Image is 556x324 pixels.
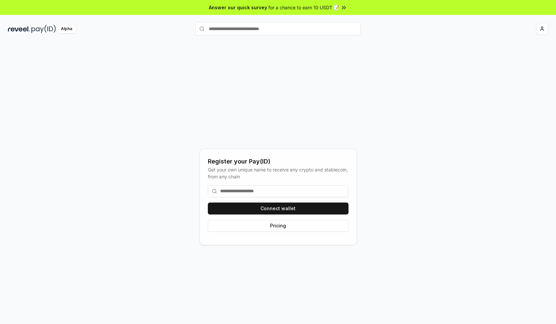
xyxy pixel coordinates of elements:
[209,4,267,11] span: Answer our quick survey
[8,25,30,33] img: reveel_dark
[208,203,348,214] button: Connect wallet
[268,4,339,11] span: for a chance to earn 10 USDT 📝
[57,25,76,33] div: Alpha
[208,220,348,232] button: Pricing
[208,157,348,166] div: Register your Pay(ID)
[31,25,56,33] img: pay_id
[208,166,348,180] div: Get your own unique name to receive any crypto and stablecoin, from any chain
